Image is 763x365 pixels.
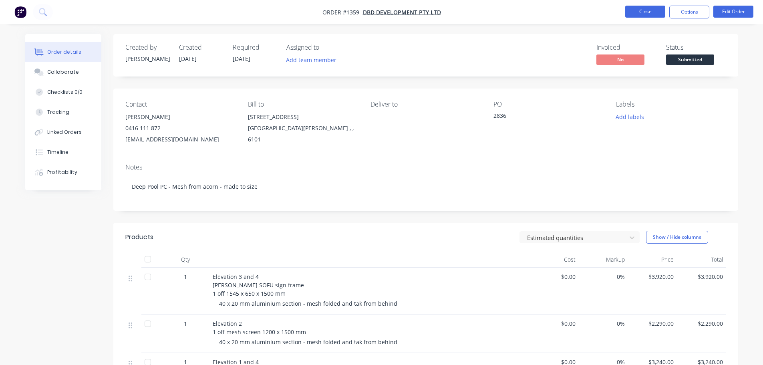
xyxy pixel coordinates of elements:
span: No [596,54,644,65]
div: [PERSON_NAME] [125,54,169,63]
div: Total [677,252,726,268]
div: Products [125,232,153,242]
div: Bill to [248,101,358,108]
div: [STREET_ADDRESS] [248,111,358,123]
button: Options [669,6,709,18]
div: Required [233,44,277,51]
button: Order details [25,42,101,62]
button: Submitted [666,54,714,67]
div: 0416 111 872 [125,123,235,134]
div: Deliver to [370,101,480,108]
span: 0% [582,319,625,328]
div: Collaborate [47,69,79,76]
div: Checklists 0/0 [47,89,83,96]
div: Contact [125,101,235,108]
span: 0% [582,272,625,281]
div: Created [179,44,223,51]
div: Order details [47,48,81,56]
span: $3,920.00 [680,272,723,281]
div: Assigned to [286,44,366,51]
span: [DATE] [233,55,250,63]
span: 1 [184,319,187,328]
button: Collaborate [25,62,101,82]
span: Order #1359 - [322,8,363,16]
button: Add team member [286,54,341,65]
div: Price [628,252,677,268]
div: Labels [616,101,726,108]
div: Linked Orders [47,129,82,136]
span: $0.00 [533,272,576,281]
img: Factory [14,6,26,18]
div: Timeline [47,149,68,156]
div: [GEOGRAPHIC_DATA][PERSON_NAME] , , 6101 [248,123,358,145]
div: Deep Pool PC - Mesh from acorn - made to size [125,174,726,199]
div: Markup [579,252,628,268]
div: Notes [125,163,726,171]
span: Submitted [666,54,714,65]
span: Elevation 2 1 off mesh screen 1200 x 1500 mm [213,320,306,336]
button: Add labels [612,111,648,122]
button: Linked Orders [25,122,101,142]
button: Checklists 0/0 [25,82,101,102]
button: Tracking [25,102,101,122]
div: Profitability [47,169,77,176]
div: 2836 [493,111,594,123]
div: Tracking [47,109,69,116]
div: [PERSON_NAME] [125,111,235,123]
div: Cost [530,252,579,268]
button: Add team member [282,54,340,65]
div: Status [666,44,726,51]
button: Edit Order [713,6,753,18]
div: [STREET_ADDRESS][GEOGRAPHIC_DATA][PERSON_NAME] , , 6101 [248,111,358,145]
button: Timeline [25,142,101,162]
div: [PERSON_NAME]0416 111 872[EMAIL_ADDRESS][DOMAIN_NAME] [125,111,235,145]
button: Profitability [25,162,101,182]
span: $0.00 [533,319,576,328]
div: Qty [161,252,209,268]
span: 40 x 20 mm aluminium section - mesh folded and tak from behind [219,338,397,346]
span: 40 x 20 mm aluminium section - mesh folded and tak from behind [219,300,397,307]
span: Elevation 3 and 4 [PERSON_NAME] SOFU sign frame 1 off 1545 x 650 x 1500 mm [213,273,306,297]
span: [DATE] [179,55,197,63]
div: Created by [125,44,169,51]
span: $3,920.00 [631,272,674,281]
div: [EMAIL_ADDRESS][DOMAIN_NAME] [125,134,235,145]
span: 1 [184,272,187,281]
div: Invoiced [596,44,656,51]
button: Show / Hide columns [646,231,708,244]
button: Close [625,6,665,18]
div: PO [493,101,603,108]
span: $2,290.00 [680,319,723,328]
span: $2,290.00 [631,319,674,328]
a: DBD Development Pty Ltd [363,8,441,16]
